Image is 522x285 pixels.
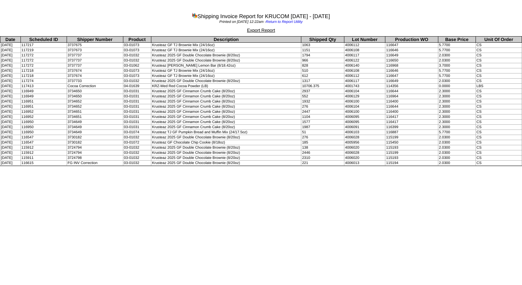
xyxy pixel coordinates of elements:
[67,58,123,63] td: 3737737
[0,155,21,161] td: [DATE]
[385,140,438,145] td: 115450
[438,43,476,48] td: 5.7700
[385,145,438,150] td: 115193
[67,68,123,73] td: 3737674
[301,135,344,140] td: 276
[301,89,344,94] td: 2937
[476,135,522,140] td: CS
[385,135,438,140] td: 115199
[301,140,344,145] td: 185
[151,109,301,114] td: Krusteaz 2025 GF Cinnamon Crumb Cake (8/20oz)
[0,99,21,104] td: [DATE]
[20,84,67,89] td: 117413
[123,84,151,89] td: 04-01639
[0,135,21,140] td: [DATE]
[20,99,67,104] td: 116951
[344,43,385,48] td: 4006112
[344,114,385,120] td: 4006095
[301,43,344,48] td: 1063
[438,120,476,125] td: 2.3000
[344,104,385,109] td: 4006104
[301,155,344,161] td: 2310
[438,161,476,166] td: 2.0300
[344,63,385,68] td: 4006140
[438,89,476,94] td: 2.3000
[0,145,21,150] td: [DATE]
[67,37,123,43] th: Shipper Number
[438,79,476,84] td: 2.0300
[344,140,385,145] td: 4005956
[385,68,438,73] td: 116646
[385,94,438,99] td: 116964
[0,53,21,58] td: [DATE]
[20,68,67,73] td: 117218
[385,155,438,161] td: 115193
[123,43,151,48] td: 03-01073
[123,89,151,94] td: 03-01031
[151,79,301,84] td: Krusteaz 2025 GF Double Chocolate Brownie (8/20oz)
[476,130,522,135] td: CS
[151,120,301,125] td: Krusteaz 2025 GF Cinnamon Crumb Cake (8/20oz)
[67,155,123,161] td: 3724798
[0,58,21,63] td: [DATE]
[123,48,151,53] td: 03-01073
[151,58,301,63] td: Krusteaz 2025 GF Double Chocolate Brownie (8/20oz)
[151,53,301,58] td: Krusteaz 2025 GF Double Chocolate Brownie (8/20oz)
[0,73,21,79] td: [DATE]
[20,145,67,150] td: 115912
[20,130,67,135] td: 116950
[476,73,522,79] td: CS
[0,140,21,145] td: [DATE]
[476,145,522,150] td: CS
[385,99,438,104] td: 116400
[20,140,67,145] td: 116547
[0,114,21,120] td: [DATE]
[151,145,301,150] td: Krusteaz 2025 GF Double Chocolate Brownie (8/20oz)
[123,114,151,120] td: 03-01031
[123,79,151,84] td: 03-01032
[123,155,151,161] td: 03-01032
[301,68,344,73] td: 510
[385,63,438,68] td: 116968
[266,20,303,24] a: Return to Report Utility
[344,125,385,130] td: 4006091
[476,53,522,58] td: CS
[0,79,21,84] td: [DATE]
[476,43,522,48] td: CS
[301,130,344,135] td: 51
[20,120,67,125] td: 116950
[385,43,438,48] td: 116647
[0,37,21,43] th: Date
[20,94,67,99] td: 116949
[20,63,67,68] td: 117272
[344,161,385,166] td: 4006013
[476,150,522,155] td: CS
[0,63,21,68] td: [DATE]
[438,68,476,73] td: 5.7700
[344,79,385,84] td: 4006117
[344,145,385,150] td: 4006020
[67,53,123,58] td: 3737737
[151,155,301,161] td: Krusteaz 2025 GF Double Chocolate Brownie (8/20oz)
[476,79,522,84] td: CS
[20,155,67,161] td: 115911
[67,120,123,125] td: 3734649
[123,63,151,68] td: 03-01062
[438,73,476,79] td: 5.7700
[344,68,385,73] td: 4006108
[20,58,67,63] td: 117272
[385,109,438,114] td: 116400
[123,73,151,79] td: 03-01073
[301,53,344,58] td: 1794
[151,48,301,53] td: Krusteaz GF TJ Brownie Mix (24/16oz)
[301,109,344,114] td: 2447
[385,161,438,166] td: 115194
[123,53,151,58] td: 03-01032
[151,161,301,166] td: Krusteaz 2025 GF Double Chocolate Brownie (8/20oz)
[438,104,476,109] td: 2.3000
[476,37,522,43] th: Unit Of Order
[385,48,438,53] td: 116646
[301,79,344,84] td: 1317
[385,125,438,130] td: 116399
[0,150,21,155] td: [DATE]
